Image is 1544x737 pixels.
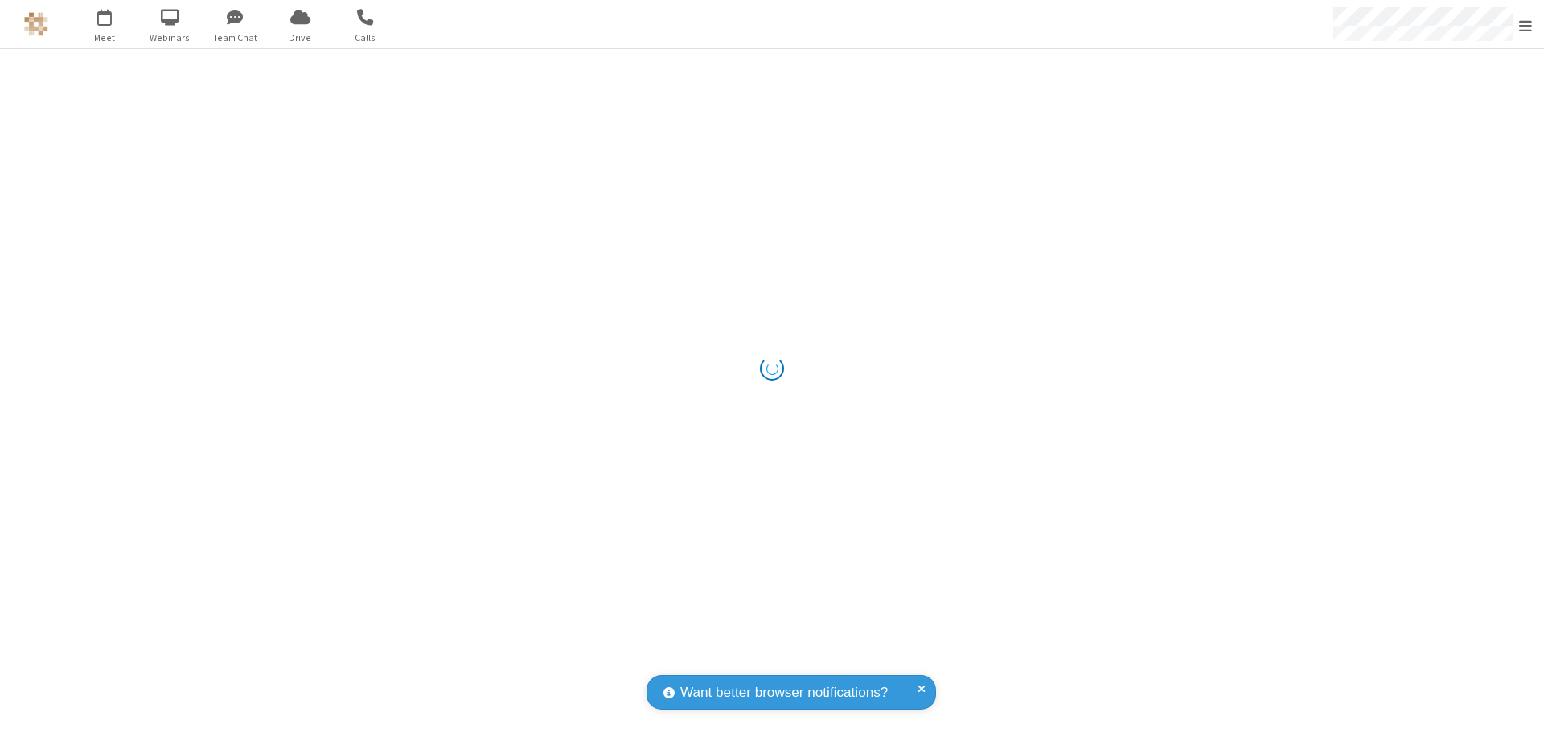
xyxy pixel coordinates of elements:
[75,31,135,45] span: Meet
[24,12,48,36] img: QA Selenium DO NOT DELETE OR CHANGE
[335,31,396,45] span: Calls
[205,31,265,45] span: Team Chat
[680,682,888,703] span: Want better browser notifications?
[270,31,331,45] span: Drive
[140,31,200,45] span: Webinars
